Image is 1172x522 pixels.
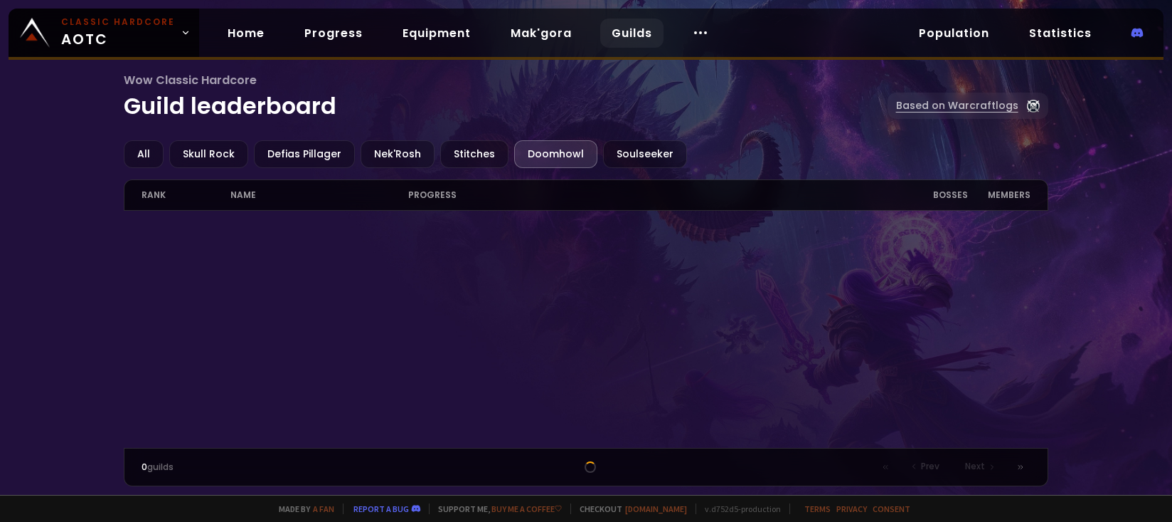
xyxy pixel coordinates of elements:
[124,71,887,123] h1: Guild leaderboard
[873,503,910,514] a: Consent
[124,140,164,168] div: All
[570,503,687,514] span: Checkout
[603,140,687,168] div: Soulseeker
[61,16,175,28] small: Classic Hardcore
[230,180,408,210] div: name
[313,503,334,514] a: a fan
[169,140,248,168] div: Skull Rock
[499,19,583,48] a: Mak'gora
[696,503,781,514] span: v. d752d5 - production
[293,19,374,48] a: Progress
[836,503,867,514] a: Privacy
[491,503,562,514] a: Buy me a coffee
[1027,100,1040,113] img: Warcraftlog
[968,180,1030,210] div: members
[142,180,230,210] div: rank
[965,460,985,473] span: Next
[408,180,897,210] div: progress
[429,503,562,514] span: Support me,
[804,503,831,514] a: Terms
[391,19,482,48] a: Equipment
[124,71,887,89] span: Wow Classic Hardcore
[270,503,334,514] span: Made by
[353,503,409,514] a: Report a bug
[888,93,1048,119] a: Based on Warcraftlogs
[9,9,199,57] a: Classic HardcoreAOTC
[1018,19,1103,48] a: Statistics
[907,19,1001,48] a: Population
[897,180,968,210] div: Bosses
[440,140,508,168] div: Stitches
[61,16,175,50] span: AOTC
[600,19,664,48] a: Guilds
[254,140,355,168] div: Defias Pillager
[514,140,597,168] div: Doomhowl
[625,503,687,514] a: [DOMAIN_NAME]
[361,140,435,168] div: Nek'Rosh
[921,460,939,473] span: Prev
[142,461,363,474] div: guilds
[216,19,276,48] a: Home
[142,461,147,473] span: 0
